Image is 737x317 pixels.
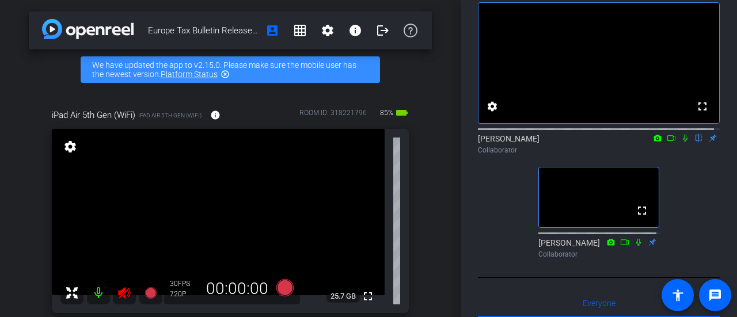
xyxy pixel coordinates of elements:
mat-icon: fullscreen [635,204,649,217]
div: Collaborator [538,249,659,259]
img: app-logo [42,19,134,39]
span: Europe Tax Bulletin Release Recording [148,19,259,42]
div: We have updated the app to v2.15.0. Please make sure the mobile user has the newest version. [81,56,380,83]
mat-icon: battery_std [395,106,409,120]
div: [PERSON_NAME] [538,237,659,259]
mat-icon: fullscreen [361,289,375,303]
div: 720P [170,289,199,299]
span: iPad Air 5th Gen (WiFi) [52,109,135,121]
mat-icon: info [210,110,221,120]
div: Collaborator [478,145,720,155]
span: 25.7 GB [326,289,360,303]
mat-icon: settings [321,24,335,37]
div: [PERSON_NAME] [478,133,720,155]
mat-icon: flip [692,132,706,143]
mat-icon: account_box [265,24,279,37]
span: iPad Air 5th Gen (WiFi) [138,111,202,120]
mat-icon: settings [485,100,499,113]
div: 00:00:00 [199,279,276,299]
div: 30 [170,279,199,288]
span: Everyone [583,299,616,307]
a: Platform Status [161,70,218,79]
mat-icon: message [708,288,722,302]
mat-icon: logout [376,24,390,37]
mat-icon: grid_on [293,24,307,37]
mat-icon: settings [62,140,78,154]
mat-icon: highlight_off [221,70,230,79]
mat-icon: fullscreen [696,100,709,113]
div: ROOM ID: 318221796 [299,108,367,124]
mat-icon: info [348,24,362,37]
span: FPS [178,280,190,288]
span: 85% [378,104,395,122]
mat-icon: accessibility [671,288,685,302]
